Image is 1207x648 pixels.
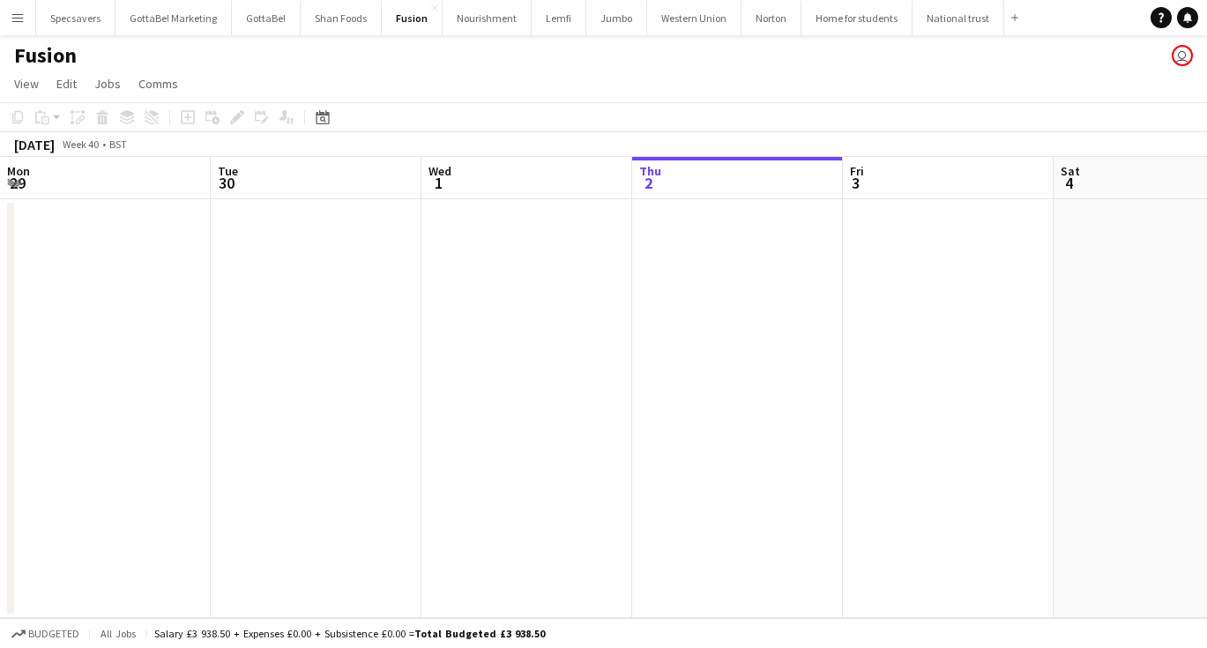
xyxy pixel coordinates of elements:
button: Jumbo [586,1,647,35]
button: Budgeted [9,624,82,644]
button: Home for students [801,1,913,35]
button: Nourishment [443,1,532,35]
button: Western Union [647,1,741,35]
span: Jobs [94,76,121,92]
span: All jobs [97,627,139,640]
button: Lemfi [532,1,586,35]
a: Edit [49,72,84,95]
span: Fri [850,163,864,179]
h1: Fusion [14,42,77,69]
button: Specsavers [36,1,115,35]
a: Jobs [87,72,128,95]
span: 30 [215,173,238,193]
a: Comms [131,72,185,95]
span: Mon [7,163,30,179]
app-user-avatar: Booking & Talent Team [1172,45,1193,66]
button: GottaBe! Marketing [115,1,232,35]
span: 3 [847,173,864,193]
span: Wed [428,163,451,179]
div: BST [109,138,127,151]
span: View [14,76,39,92]
button: Shan Foods [301,1,382,35]
span: Thu [639,163,661,179]
button: Fusion [382,1,443,35]
a: View [7,72,46,95]
div: [DATE] [14,136,55,153]
div: Salary £3 938.50 + Expenses £0.00 + Subsistence £0.00 = [154,627,545,640]
span: 29 [4,173,30,193]
span: Sat [1061,163,1080,179]
span: Tue [218,163,238,179]
button: Norton [741,1,801,35]
span: Budgeted [28,628,79,640]
button: National trust [913,1,1004,35]
span: 4 [1058,173,1080,193]
span: Edit [56,76,77,92]
span: 2 [637,173,661,193]
span: Comms [138,76,178,92]
button: GottaBe! [232,1,301,35]
span: 1 [426,173,451,193]
span: Week 40 [58,138,102,151]
span: Total Budgeted £3 938.50 [414,627,545,640]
